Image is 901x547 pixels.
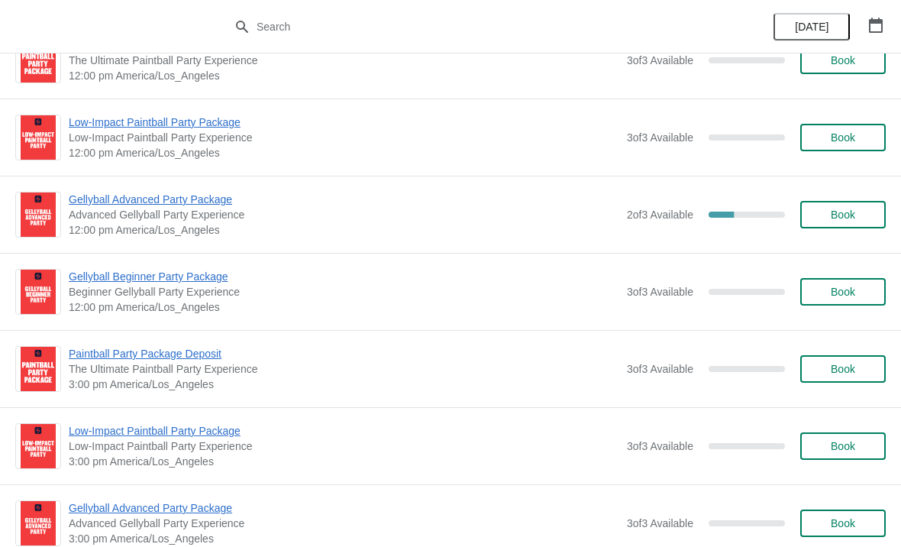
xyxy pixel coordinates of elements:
button: Book [800,432,886,460]
span: The Ultimate Paintball Party Experience [69,53,619,68]
span: 3 of 3 Available [627,286,693,298]
span: Low-Impact Paintball Party Package [69,115,619,130]
span: Book [831,54,855,66]
input: Search [256,13,676,40]
span: 12:00 pm America/Los_Angeles [69,299,619,315]
img: Gellyball Beginner Party Package | Beginner Gellyball Party Experience | 12:00 pm America/Los_Ang... [21,270,56,314]
img: Low-Impact Paintball Party Package | Low-Impact Paintball Party Experience | 12:00 pm America/Los... [21,115,56,160]
span: Book [831,209,855,221]
img: Gellyball Advanced Party Package | Advanced Gellyball Party Experience | 12:00 pm America/Los_Ang... [21,193,56,237]
img: Paintball Party Package Deposit | The Ultimate Paintball Party Experience | 12:00 pm America/Los_... [21,38,56,83]
span: Low-Impact Paintball Party Experience [69,130,619,145]
span: Beginner Gellyball Party Experience [69,284,619,299]
span: 3 of 3 Available [627,131,693,144]
span: 3:00 pm America/Los_Angeles [69,377,619,392]
button: Book [800,355,886,383]
button: Book [800,510,886,537]
span: Low-Impact Paintball Party Experience [69,439,619,454]
span: Low-Impact Paintball Party Package [69,423,619,439]
span: 12:00 pm America/Los_Angeles [69,222,619,238]
span: Book [831,363,855,375]
span: Gellyball Advanced Party Package [69,192,619,207]
span: [DATE] [795,21,828,33]
span: 3 of 3 Available [627,54,693,66]
span: 3 of 3 Available [627,517,693,529]
span: The Ultimate Paintball Party Experience [69,361,619,377]
span: Advanced Gellyball Party Experience [69,516,619,531]
button: Book [800,201,886,228]
img: Gellyball Advanced Party Package | Advanced Gellyball Party Experience | 3:00 pm America/Los_Angeles [21,501,56,545]
img: Low-Impact Paintball Party Package | Low-Impact Paintball Party Experience | 3:00 pm America/Los_... [21,424,56,468]
button: Book [800,47,886,74]
span: 3 of 3 Available [627,363,693,375]
button: [DATE] [773,13,850,40]
span: Gellyball Beginner Party Package [69,269,619,284]
span: 12:00 pm America/Los_Angeles [69,145,619,160]
span: Book [831,131,855,144]
button: Book [800,124,886,151]
span: Paintball Party Package Deposit [69,346,619,361]
span: Book [831,517,855,529]
span: Book [831,440,855,452]
span: Book [831,286,855,298]
span: 3:00 pm America/Los_Angeles [69,531,619,546]
img: Paintball Party Package Deposit | The Ultimate Paintball Party Experience | 3:00 pm America/Los_A... [21,347,56,391]
span: 12:00 pm America/Los_Angeles [69,68,619,83]
span: 3:00 pm America/Los_Angeles [69,454,619,469]
span: Advanced Gellyball Party Experience [69,207,619,222]
span: 2 of 3 Available [627,209,693,221]
button: Book [800,278,886,306]
span: 3 of 3 Available [627,440,693,452]
span: Gellyball Advanced Party Package [69,500,619,516]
